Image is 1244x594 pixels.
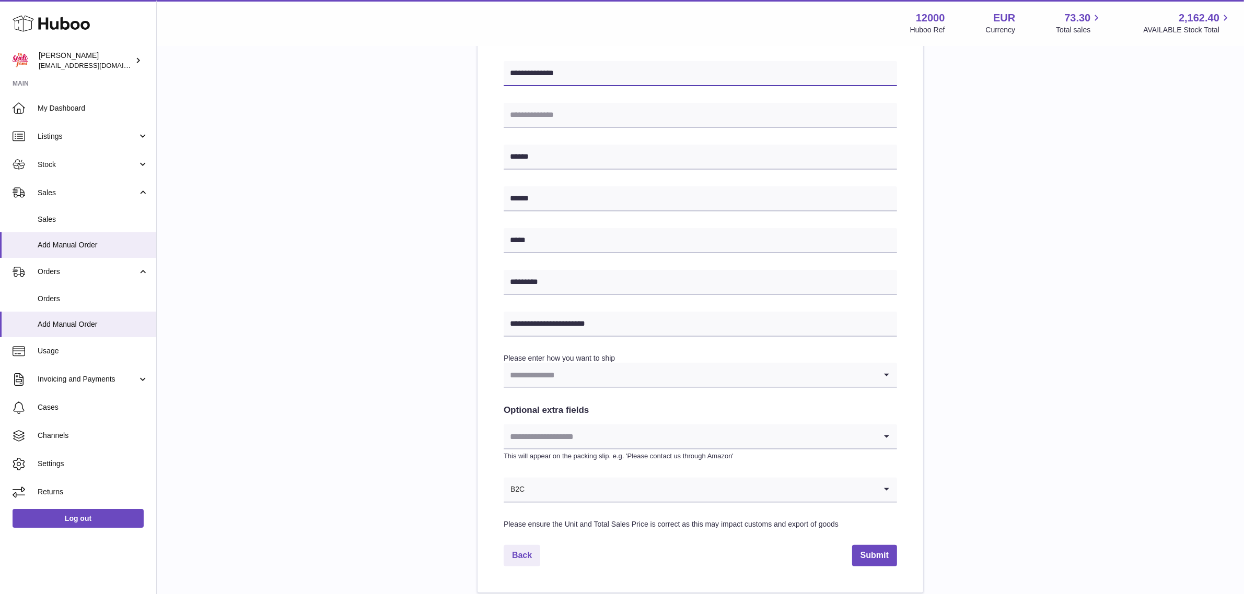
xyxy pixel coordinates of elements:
div: Search for option [504,363,897,388]
button: Submit [852,545,897,566]
div: Search for option [504,478,897,503]
span: Orders [38,267,137,277]
span: Cases [38,402,148,412]
span: Total sales [1056,25,1102,35]
strong: EUR [993,11,1015,25]
a: Back [504,545,540,566]
span: 73.30 [1064,11,1090,25]
span: [EMAIL_ADDRESS][DOMAIN_NAME] [39,61,154,69]
p: This will appear on the packing slip. e.g. 'Please contact us through Amazon' [504,452,897,461]
span: Returns [38,487,148,497]
span: 2,162.40 [1179,11,1219,25]
input: Search for option [504,424,876,448]
span: Stock [38,160,137,170]
span: Listings [38,132,137,141]
h2: Optional extra fields [504,405,897,417]
span: Sales [38,188,137,198]
span: Invoicing and Payments [38,374,137,384]
div: Search for option [504,424,897,449]
span: Add Manual Order [38,319,148,329]
span: B2C [504,478,525,502]
div: Please ensure the Unit and Total Sales Price is correct as this may impact customs and export of ... [504,519,897,529]
span: Sales [38,215,148,224]
input: Search for option [504,363,876,387]
span: Channels [38,431,148,441]
div: Currency [986,25,1016,35]
span: Settings [38,459,148,469]
span: AVAILABLE Stock Total [1143,25,1231,35]
span: Orders [38,294,148,304]
label: Please enter how you want to ship [504,354,615,362]
span: My Dashboard [38,103,148,113]
strong: 12000 [916,11,945,25]
img: internalAdmin-12000@internal.huboo.com [13,53,28,68]
a: 2,162.40 AVAILABLE Stock Total [1143,11,1231,35]
div: [PERSON_NAME] [39,51,133,70]
a: Log out [13,509,144,528]
a: 73.30 Total sales [1056,11,1102,35]
span: Add Manual Order [38,240,148,250]
span: Usage [38,346,148,356]
div: Huboo Ref [910,25,945,35]
input: Search for option [525,478,876,502]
